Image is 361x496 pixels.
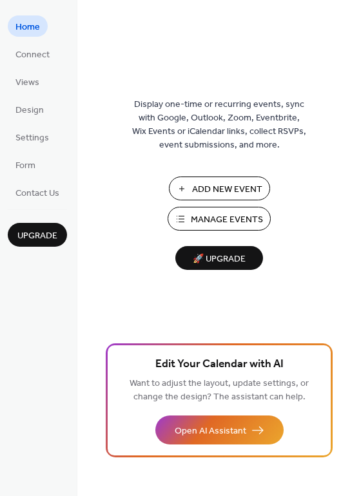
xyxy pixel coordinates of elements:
[8,99,52,120] a: Design
[15,76,39,90] span: Views
[8,223,67,247] button: Upgrade
[175,246,263,270] button: 🚀 Upgrade
[169,176,270,200] button: Add New Event
[191,213,263,227] span: Manage Events
[155,356,284,374] span: Edit Your Calendar with AI
[8,182,67,203] a: Contact Us
[15,48,50,62] span: Connect
[15,104,44,117] span: Design
[192,183,262,196] span: Add New Event
[17,229,57,243] span: Upgrade
[8,43,57,64] a: Connect
[175,424,246,438] span: Open AI Assistant
[132,98,306,152] span: Display one-time or recurring events, sync with Google, Outlook, Zoom, Eventbrite, Wix Events or ...
[8,71,47,92] a: Views
[8,154,43,175] a: Form
[8,15,48,37] a: Home
[15,21,40,34] span: Home
[130,375,309,406] span: Want to adjust the layout, update settings, or change the design? The assistant can help.
[15,131,49,145] span: Settings
[8,126,57,148] a: Settings
[155,415,284,444] button: Open AI Assistant
[168,207,271,231] button: Manage Events
[15,159,35,173] span: Form
[15,187,59,200] span: Contact Us
[183,251,255,268] span: 🚀 Upgrade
